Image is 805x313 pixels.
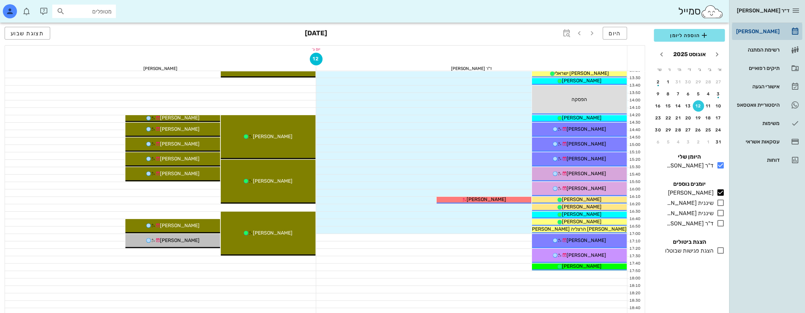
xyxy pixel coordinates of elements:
div: 15:00 [627,142,642,148]
div: יום ג׳ [5,46,627,53]
span: [PERSON_NAME] [567,237,606,243]
div: 14:30 [627,120,642,126]
div: דוחות [735,157,780,163]
div: 14 [673,104,684,108]
span: [PERSON_NAME] [567,171,606,177]
span: הפסקה [572,96,587,102]
div: 16 [652,104,664,108]
div: הצגת פגישות שבוטלו [662,247,714,255]
button: 19 [693,112,704,124]
span: תג [21,6,25,10]
button: חודש שעבר [711,48,723,61]
div: 2 [693,140,704,144]
div: שיננית [PERSON_NAME] [664,199,714,207]
div: 13:50 [627,90,642,96]
div: 16:00 [627,187,642,193]
div: 16:40 [627,216,642,222]
div: 29 [663,128,674,132]
div: 28 [703,79,714,84]
button: 4 [673,136,684,148]
span: [PERSON_NAME] [160,115,200,121]
div: 30 [652,128,664,132]
span: [PERSON_NAME] [160,223,200,229]
button: 20 [683,112,694,124]
div: 27 [713,79,724,84]
button: 5 [663,136,674,148]
button: 3 [713,88,724,100]
button: 28 [673,124,684,136]
div: 12 [693,104,704,108]
button: 1 [703,136,714,148]
span: ד״ר [PERSON_NAME] [737,7,789,14]
a: דוחות [732,152,802,169]
button: 6 [683,88,694,100]
div: [PERSON_NAME] [665,189,714,197]
span: [PERSON_NAME] ישראלי [555,70,609,76]
div: ד"ר [PERSON_NAME] [316,66,627,71]
th: ב׳ [705,64,714,76]
button: אוגוסט 2025 [670,47,709,61]
div: 18:20 [627,290,642,296]
button: 30 [652,124,664,136]
a: עסקאות אשראי [732,133,802,150]
button: 22 [663,112,674,124]
span: [PERSON_NAME] [562,204,602,210]
button: 21 [673,112,684,124]
div: 17:50 [627,268,642,274]
th: ג׳ [695,64,704,76]
div: 6 [683,91,694,96]
a: רשימת המתנה [732,41,802,58]
div: 21 [673,116,684,120]
button: 27 [683,124,694,136]
div: 5 [663,140,674,144]
button: 23 [652,112,664,124]
div: 7 [673,91,684,96]
div: עסקאות אשראי [735,139,780,144]
a: היסטוריית וואטסאפ [732,96,802,113]
span: [PERSON_NAME] [567,141,606,147]
div: 22 [663,116,674,120]
span: [PERSON_NAME] [253,178,292,184]
span: היום [609,30,621,37]
button: 30 [683,76,694,88]
div: 17:00 [627,231,642,237]
img: SmileCloud logo [700,5,723,19]
button: 16 [652,100,664,112]
button: 6 [652,136,664,148]
div: 18:00 [627,276,642,282]
button: 5 [693,88,704,100]
div: שיננית [PERSON_NAME] [664,209,714,218]
div: 18:30 [627,298,642,304]
th: א׳ [715,64,724,76]
div: 20 [683,116,694,120]
div: 17:10 [627,238,642,244]
div: אישורי הגעה [735,84,780,89]
div: משימות [735,120,780,126]
h4: הצגת ביטולים [654,238,725,246]
span: [PERSON_NAME] [160,126,200,132]
div: 14:40 [627,127,642,133]
div: 14:00 [627,98,642,104]
button: 28 [703,76,714,88]
div: 15:20 [627,157,642,163]
div: 17 [713,116,724,120]
button: 12 [693,100,704,112]
div: 10 [713,104,724,108]
div: 2 [652,79,664,84]
span: [PERSON_NAME] [253,230,292,236]
div: 16:20 [627,201,642,207]
button: 18 [703,112,714,124]
div: סמייל [678,4,723,19]
div: 25 [703,128,714,132]
div: 28 [673,128,684,132]
div: 17:20 [627,246,642,252]
div: 13 [683,104,694,108]
button: 27 [713,76,724,88]
span: [PERSON_NAME] [160,171,200,177]
div: 15:10 [627,149,642,155]
span: [PERSON_NAME] [567,126,606,132]
span: [PERSON_NAME] [160,237,200,243]
div: 6 [652,140,664,144]
button: 31 [713,136,724,148]
span: [PERSON_NAME] [160,141,200,147]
